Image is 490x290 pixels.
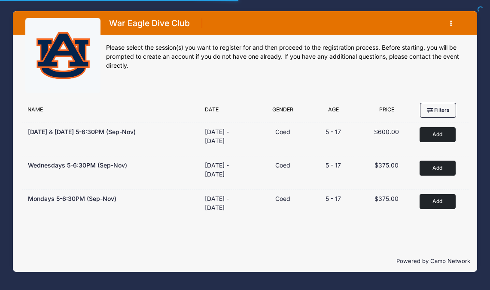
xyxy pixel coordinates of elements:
[420,161,456,176] button: Add
[420,103,456,117] button: Filters
[374,195,399,202] span: $375.00
[20,257,470,266] p: Powered by Camp Network
[326,195,341,202] span: 5 - 17
[106,43,465,70] div: Please select the session(s) you want to register for and then proceed to the registration proces...
[201,106,258,118] div: Date
[205,161,229,178] div: [DATE] - [DATE]
[205,128,229,144] div: [DATE] - [DATE]
[258,106,307,118] div: Gender
[420,194,456,209] button: Add
[326,161,341,169] span: 5 - 17
[28,195,116,202] span: Mondays 5-6:30PM (Sep-Nov)
[374,128,399,135] span: $600.00
[275,128,290,135] span: Coed
[307,106,360,118] div: Age
[275,195,290,202] span: Coed
[31,24,95,88] img: logo
[28,128,136,135] span: [DATE] & [DATE] 5-6:30PM (Sep-Nov)
[205,195,229,211] div: [DATE] - [DATE]
[360,106,414,118] div: Price
[420,127,456,142] button: Add
[275,161,290,169] span: Coed
[24,106,201,118] div: Name
[28,161,127,169] span: Wednesdays 5-6:30PM (Sep-Nov)
[326,128,341,135] span: 5 - 17
[374,161,399,169] span: $375.00
[106,16,192,31] h1: War Eagle Dive Club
